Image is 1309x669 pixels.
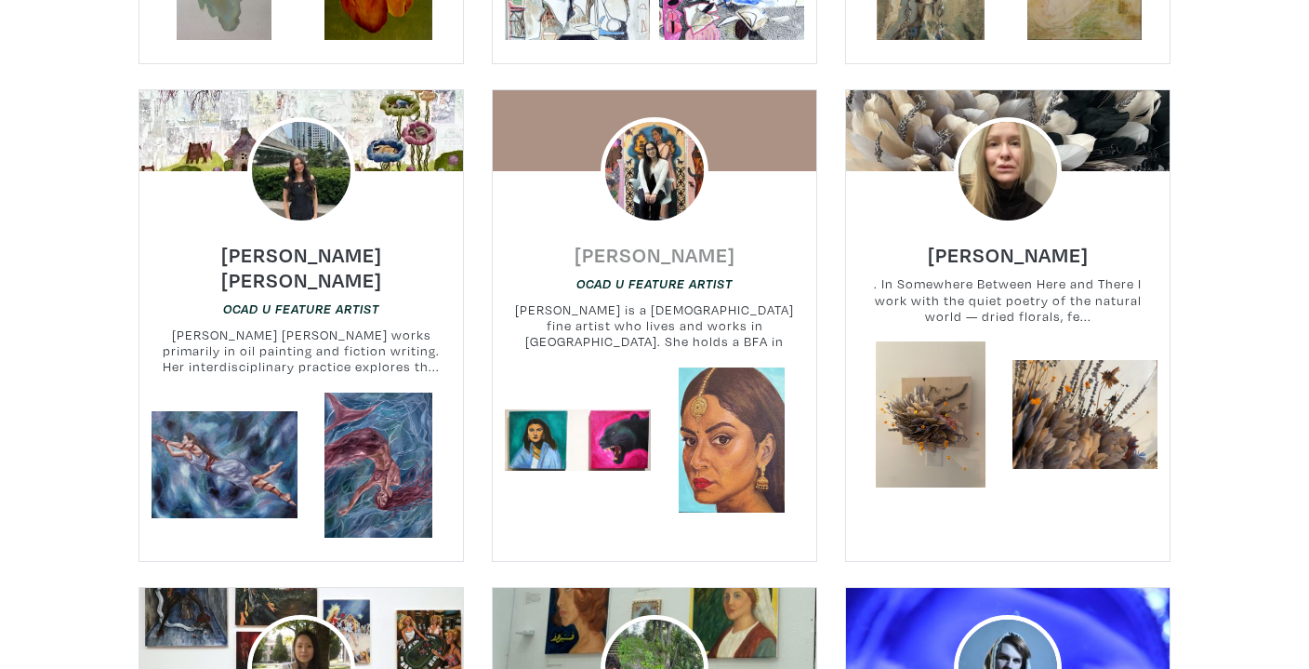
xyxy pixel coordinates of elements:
small: [PERSON_NAME] [PERSON_NAME] works primarily in oil painting and fiction writing. Her interdiscipl... [139,327,463,376]
em: OCAD U Feature Artist [576,276,733,291]
a: [PERSON_NAME] [575,237,735,259]
h6: [PERSON_NAME] [928,242,1089,267]
img: phpThumb.php [954,117,1062,225]
h6: [PERSON_NAME] [575,242,735,267]
a: OCAD U Feature Artist [576,274,733,292]
a: [PERSON_NAME] [928,237,1089,259]
small: . In Somewhere Between Here and There I work with the quiet poetry of the natural world — dried f... [846,275,1170,325]
em: OCAD U Feature Artist [223,301,379,316]
h6: [PERSON_NAME] [PERSON_NAME] [139,242,463,292]
a: OCAD U Feature Artist [223,300,379,317]
img: phpThumb.php [601,117,708,225]
small: [PERSON_NAME] is a [DEMOGRAPHIC_DATA] fine artist who lives and works in [GEOGRAPHIC_DATA]. She h... [493,301,816,351]
img: phpThumb.php [247,117,355,225]
a: [PERSON_NAME] [PERSON_NAME] [139,250,463,272]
